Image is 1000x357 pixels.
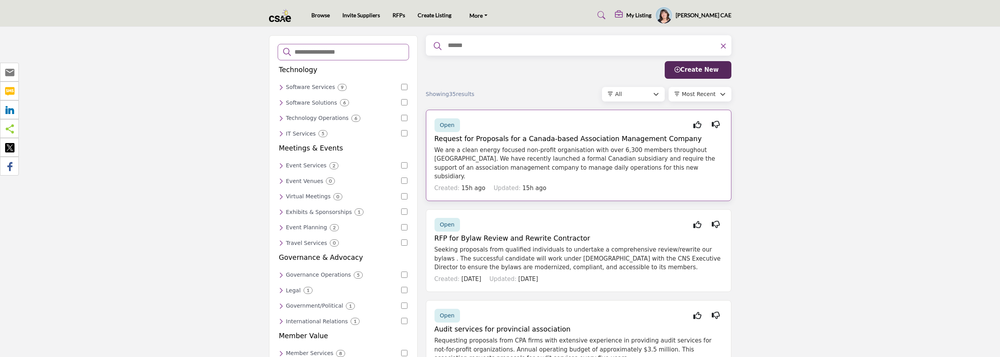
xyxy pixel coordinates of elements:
[286,193,331,200] h6: Virtual meeting platforms and services
[626,12,651,19] h5: My Listing
[351,318,360,325] div: 1 Results For International Relations
[286,272,351,278] h6: Services for effective governance operations
[355,116,357,121] b: 6
[401,224,407,230] input: Select Event Planning
[518,275,538,283] span: [DATE]
[615,91,622,97] span: All
[286,209,352,216] h6: Exhibition and sponsorship services
[286,162,327,169] h6: Comprehensive event management services
[401,193,407,199] input: Select Virtual Meetings
[401,239,407,246] input: Select Travel Services
[590,9,611,22] a: Search
[401,318,407,324] input: Select International Relations
[682,91,716,97] span: Most Recent
[426,90,518,98] div: Showing results
[655,7,673,24] button: Show hide supplier dropdown
[401,287,407,293] input: Select Legal
[435,325,723,333] h5: Audit services for provincial association
[401,303,407,309] input: Select Government/Political
[336,194,339,199] b: 0
[286,84,335,91] h6: Software development and support services
[286,178,323,185] h6: Venues for hosting events
[351,115,360,122] div: 6 Results For Technology Operations
[435,245,723,272] p: Seeking proposals from qualified individuals to undertake a comprehensive review/rewrite our byla...
[279,144,343,152] h5: Meetings & Events
[286,224,327,231] h6: Professional event planning services
[349,303,352,309] b: 1
[286,303,343,309] h6: Services related to government and political affairs
[330,224,339,231] div: 2 Results For Event Planning
[286,287,301,294] h6: Legal services and support
[676,11,731,19] h5: [PERSON_NAME] CAE
[342,12,380,18] a: Invite Suppliers
[333,163,335,169] b: 2
[333,193,342,200] div: 0 Results For Virtual Meetings
[435,234,723,243] h5: RFP for Bylaw Review and Rewrite Contractor
[461,185,485,192] span: 15h ago
[326,178,335,185] div: 0 Results For Event Venues
[339,351,342,356] b: 8
[269,9,295,22] img: site Logo
[279,66,317,74] h5: Technology
[333,240,336,246] b: 0
[307,288,309,293] b: 1
[355,208,364,216] div: 1 Results For Exhibits & Sponsorships
[286,318,348,325] h6: Services for managing international relations
[435,146,723,181] p: We are a clean energy focused non-profit organisation with over 6,300 members throughout [GEOGRAP...
[338,84,347,91] div: 9 Results For Software Services
[418,12,451,18] a: Create Listing
[401,272,407,278] input: Select Governance Operations
[318,130,327,137] div: 5 Results For IT Services
[440,221,455,228] span: Open
[401,115,407,121] input: Select Technology Operations
[461,275,481,283] span: [DATE]
[401,178,407,184] input: Select Event Venues
[665,61,731,79] button: Create New
[464,10,493,21] a: More
[489,275,516,283] span: Updated:
[340,99,349,106] div: 6 Results For Software Solutions
[401,350,407,356] input: Select Member Services
[329,178,332,184] b: 0
[333,225,336,230] b: 2
[286,130,316,137] h6: IT services and support
[330,239,339,246] div: 0 Results For Travel Services
[357,272,360,278] b: 5
[522,185,546,192] span: 15h ago
[329,162,338,169] div: 2 Results For Event Services
[440,312,455,319] span: Open
[358,209,360,215] b: 1
[494,185,521,192] span: Updated:
[311,12,330,18] a: Browse
[440,122,455,128] span: Open
[401,130,407,136] input: Select IT Services
[401,84,407,90] input: Select Software Services
[401,99,407,105] input: Select Software Solutions
[279,332,328,340] h5: Member Value
[341,85,344,90] b: 9
[346,303,355,310] div: 1 Results For Government/Political
[304,287,313,294] div: 1 Results For Legal
[354,272,363,279] div: 5 Results For Governance Operations
[435,185,460,192] span: Created:
[675,66,719,73] span: Create New
[354,319,356,324] b: 1
[286,350,333,357] h6: Member-focused services and support
[435,275,460,283] span: Created:
[393,12,405,18] a: RFPs
[322,131,324,136] b: 5
[286,240,327,246] h6: Travel planning and management services
[401,208,407,215] input: Select Exhibits & Sponsorships
[343,100,346,105] b: 6
[279,254,363,262] h5: Governance & Advocacy
[435,135,723,143] h5: Request for Proposals for a Canada-based Association Management Company
[449,91,456,97] span: 35
[615,11,651,20] div: My Listing
[286,115,349,121] h6: Services for managing technology operations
